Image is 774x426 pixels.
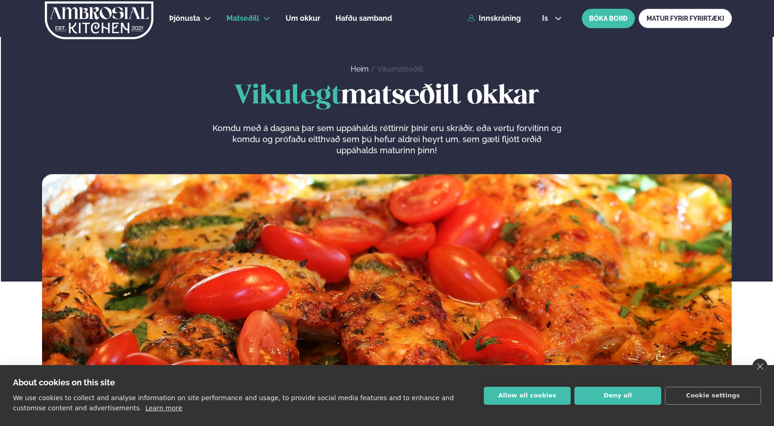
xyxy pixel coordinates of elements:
a: MATUR FYRIR FYRIRTÆKI [639,9,732,28]
span: Um okkur [286,14,320,23]
span: is [542,15,551,22]
img: image alt [42,174,732,419]
a: Um okkur [286,13,320,24]
img: logo [44,1,154,39]
strong: About cookies on this site [13,378,115,387]
a: Innskráning [468,14,521,23]
p: Komdu með á dagana þar sem uppáhalds réttirnir þínir eru skráðir, eða vertu forvitinn og komdu og... [212,123,561,156]
a: Matseðill [226,13,259,24]
a: Hafðu samband [335,13,392,24]
span: Matseðill [226,14,259,23]
button: is [535,15,569,22]
span: / [371,65,377,73]
span: Þjónusta [169,14,200,23]
p: We use cookies to collect and analyse information on site performance and usage, to provide socia... [13,394,454,412]
a: Þjónusta [169,13,200,24]
button: Cookie settings [665,387,761,405]
span: Vikulegt [234,84,341,109]
a: Learn more [145,404,182,412]
button: Deny all [574,387,661,405]
h1: matseðill okkar [42,82,732,111]
a: Vikumatseðill [377,65,423,73]
a: close [752,359,768,374]
button: BÓKA BORÐ [582,9,635,28]
span: Hafðu samband [335,14,392,23]
a: Heim [351,65,369,73]
button: Allow all cookies [484,387,571,405]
